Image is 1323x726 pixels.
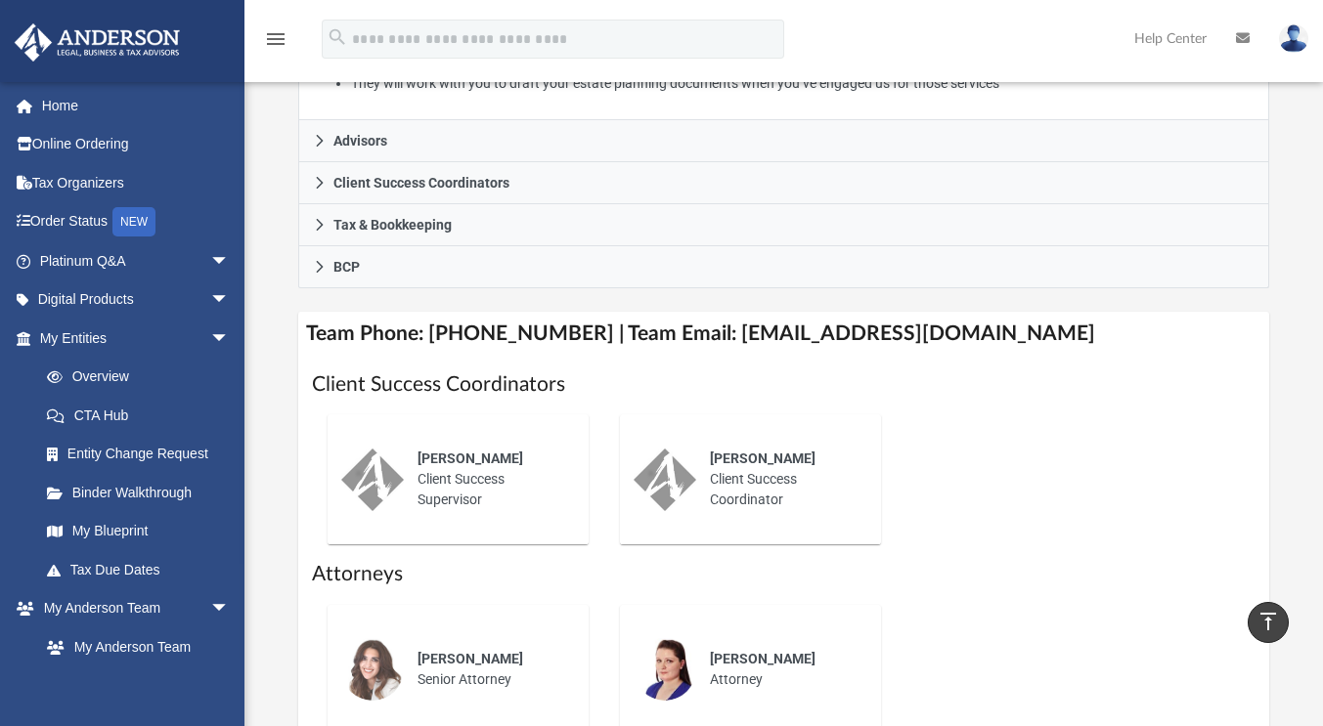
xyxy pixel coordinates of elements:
[210,589,249,629] span: arrow_drop_down
[14,202,259,242] a: Order StatusNEW
[14,163,259,202] a: Tax Organizers
[27,435,259,474] a: Entity Change Request
[14,589,249,628] a: My Anderson Teamarrow_drop_down
[404,635,575,704] div: Senior Attorney
[298,204,1269,246] a: Tax & Bookkeeping
[404,435,575,524] div: Client Success Supervisor
[112,207,155,236] div: NEW
[298,312,1269,356] h4: Team Phone: [PHONE_NUMBER] | Team Email: [EMAIL_ADDRESS][DOMAIN_NAME]
[14,280,259,320] a: Digital Productsarrow_drop_down
[27,358,259,397] a: Overview
[312,560,1256,588] h1: Attorneys
[27,550,259,589] a: Tax Due Dates
[312,370,1256,399] h1: Client Success Coordinators
[210,241,249,281] span: arrow_drop_down
[298,162,1269,204] a: Client Success Coordinators
[14,86,259,125] a: Home
[1279,24,1308,53] img: User Pic
[333,134,387,148] span: Advisors
[327,26,348,48] i: search
[210,280,249,320] span: arrow_drop_down
[333,176,509,190] span: Client Success Coordinators
[341,638,404,701] img: thumbnail
[264,27,287,51] i: menu
[634,638,696,701] img: thumbnail
[264,37,287,51] a: menu
[14,241,259,280] a: Platinum Q&Aarrow_drop_down
[351,71,1255,96] li: They will work with you to draft your estate planning documents when you’ve engaged us for those ...
[27,627,240,666] a: My Anderson Team
[14,319,259,358] a: My Entitiesarrow_drop_down
[418,651,523,666] span: [PERSON_NAME]
[710,450,816,466] span: [PERSON_NAME]
[27,396,259,435] a: CTA Hub
[298,246,1269,288] a: BCP
[9,23,186,62] img: Anderson Advisors Platinum Portal
[710,651,816,666] span: [PERSON_NAME]
[696,435,867,524] div: Client Success Coordinator
[210,319,249,359] span: arrow_drop_down
[298,120,1269,162] a: Advisors
[14,125,259,164] a: Online Ordering
[341,448,404,511] img: thumbnail
[333,260,360,274] span: BCP
[333,218,452,232] span: Tax & Bookkeeping
[27,512,249,551] a: My Blueprint
[696,635,867,704] div: Attorney
[634,448,696,511] img: thumbnail
[1248,602,1289,643] a: vertical_align_top
[27,473,259,512] a: Binder Walkthrough
[1257,610,1280,633] i: vertical_align_top
[418,450,523,466] span: [PERSON_NAME]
